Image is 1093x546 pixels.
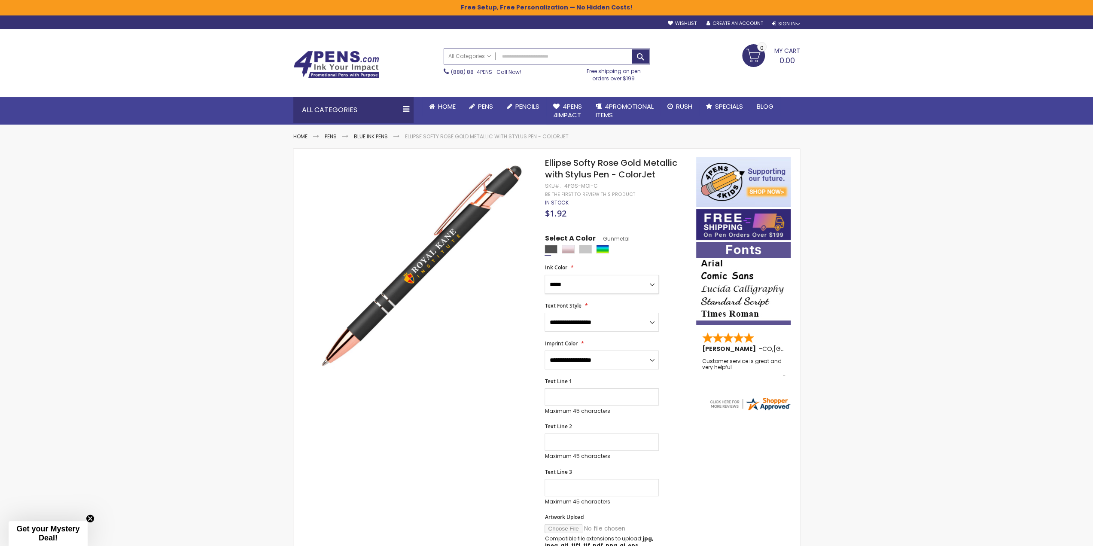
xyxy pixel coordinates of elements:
a: Pens [325,133,337,140]
span: Artwork Upload [545,513,583,521]
span: Gunmetal [595,235,629,242]
a: Blog [750,97,780,116]
div: Get your Mystery Deal!Close teaser [9,521,88,546]
span: Text Line 1 [545,378,572,385]
span: Select A Color [545,234,595,245]
span: 0.00 [779,55,795,66]
span: Specials [715,102,743,111]
a: 4Pens4impact [546,97,589,125]
span: 0 [760,44,764,52]
div: Silver [579,245,592,253]
div: Sign In [771,21,800,27]
span: 4PROMOTIONAL ITEMS [596,102,654,119]
span: Text Font Style [545,302,581,309]
a: Be the first to review this product [545,191,635,198]
p: Maximum 45 characters [545,408,659,415]
a: Rush [661,97,699,116]
a: Specials [699,97,750,116]
div: Free shipping on pen orders over $199 [578,64,650,82]
div: Rose Gold [562,245,575,253]
img: 4pens.com widget logo [709,396,791,412]
li: Ellipse Softy Rose Gold Metallic with Stylus Pen - ColorJet [405,133,569,140]
span: Text Line 3 [545,468,572,476]
span: Blog [757,102,773,111]
a: 0.00 0 [742,44,800,66]
p: Maximum 45 characters [545,498,659,505]
div: 4PGS-MOI-C [564,183,597,189]
a: Home [422,97,463,116]
span: Pencils [515,102,539,111]
a: 4pens.com certificate URL [709,406,791,413]
span: Text Line 2 [545,423,572,430]
p: Maximum 45 characters [545,453,659,460]
a: Pens [463,97,500,116]
a: Blue ink Pens [354,133,388,140]
span: - Call Now! [451,68,521,76]
a: 4PROMOTIONALITEMS [589,97,661,125]
img: 4Pens Custom Pens and Promotional Products [293,51,379,78]
span: All Categories [448,53,491,60]
a: All Categories [444,49,496,63]
span: [GEOGRAPHIC_DATA] [773,345,837,353]
span: - , [759,345,837,353]
a: Pencils [500,97,546,116]
div: Availability [545,199,568,206]
div: Customer service is great and very helpful [702,358,785,377]
a: Wishlist [667,20,696,27]
button: Close teaser [86,514,94,523]
img: font-personalization-examples [696,242,791,325]
img: Free shipping on orders over $199 [696,209,791,240]
img: gunmetal-ellipse-softy-rose-gold-metallic-with-stylus-colorjet-moi-c_1.jpg [311,156,533,379]
a: (888) 88-4PENS [451,68,492,76]
span: $1.92 [545,207,566,219]
a: Home [293,133,308,140]
strong: SKU [545,182,560,189]
div: Gunmetal [545,245,557,253]
span: Imprint Color [545,340,577,347]
div: All Categories [293,97,414,123]
span: Ink Color [545,264,567,271]
img: 4pens 4 kids [696,157,791,207]
div: Assorted [596,245,609,253]
span: Ellipse Softy Rose Gold Metallic with Stylus Pen - ColorJet [545,157,677,180]
span: [PERSON_NAME] [702,345,759,353]
span: Get your Mystery Deal! [16,525,79,542]
span: CO [762,345,772,353]
span: Home [438,102,456,111]
span: Rush [676,102,692,111]
span: 4Pens 4impact [553,102,582,119]
span: In stock [545,199,568,206]
a: Create an Account [706,20,763,27]
span: Pens [478,102,493,111]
